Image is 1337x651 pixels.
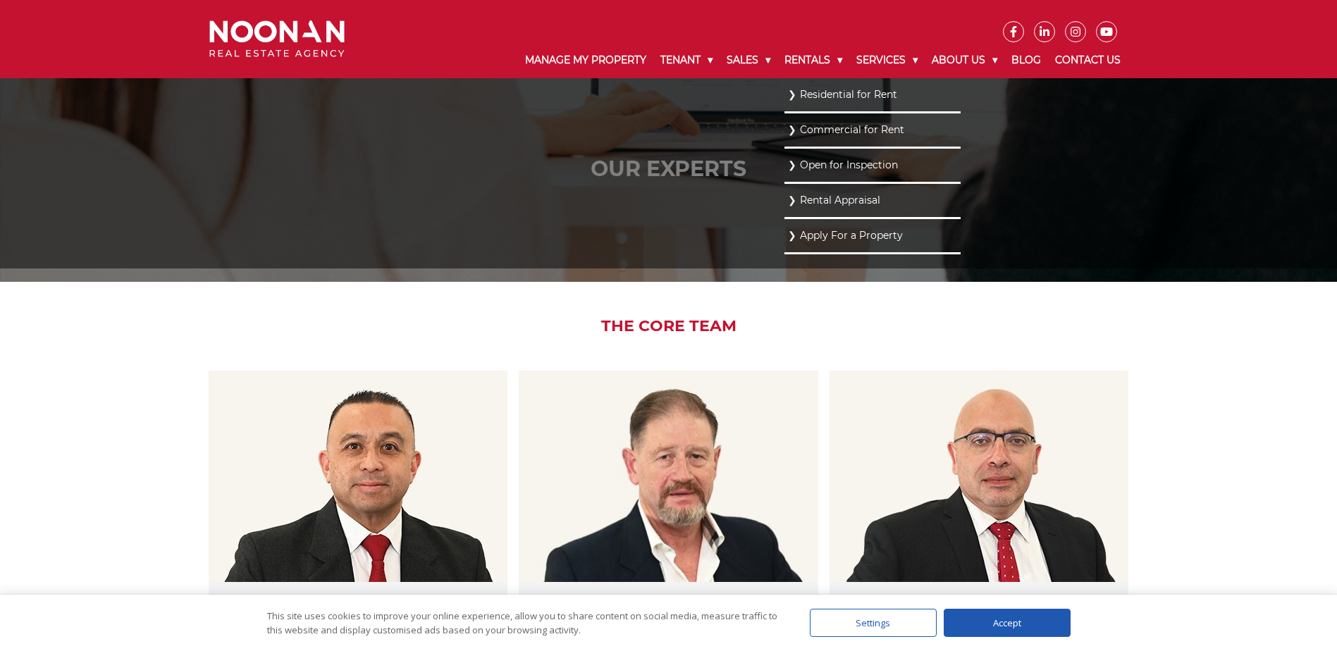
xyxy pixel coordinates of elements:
a: Apply For a Property [788,226,957,245]
a: Services [849,42,925,78]
a: Rental Appraisal [788,191,957,210]
div: This site uses cookies to improve your online experience, allow you to share content on social me... [267,609,782,637]
div: Accept [944,609,1071,637]
a: Blog [1004,42,1048,78]
a: Contact Us [1048,42,1128,78]
a: Residential for Rent [788,85,957,104]
a: Tenant [653,42,720,78]
img: Noonan Real Estate Agency [209,20,345,58]
a: Rentals [777,42,849,78]
a: Commercial for Rent [788,120,957,139]
a: Manage My Property [518,42,653,78]
a: Open for Inspection [788,156,957,175]
a: Sales [720,42,777,78]
h2: The Core Team [199,317,1138,335]
a: About Us [925,42,1004,78]
div: Settings [810,609,937,637]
